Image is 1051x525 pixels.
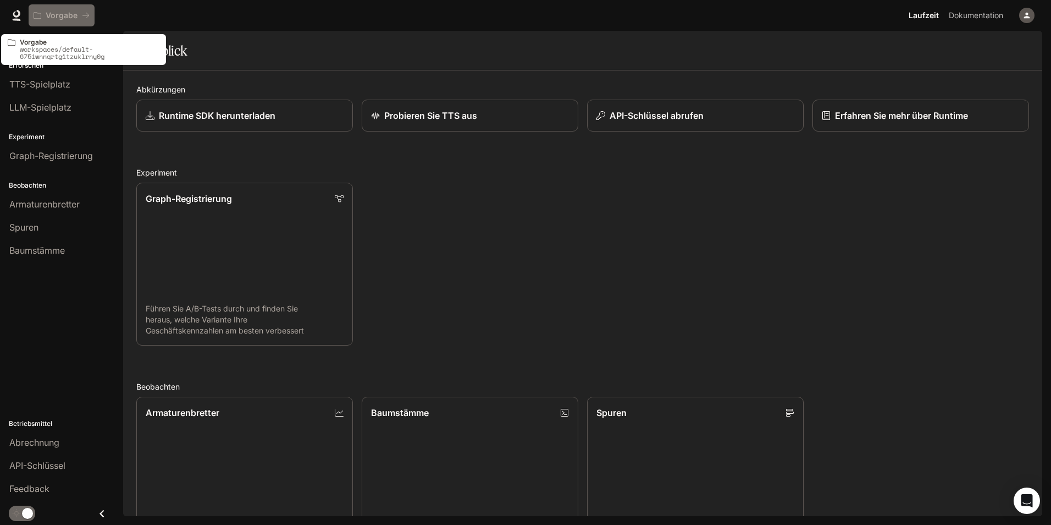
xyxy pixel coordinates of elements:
[136,100,353,132] a: Runtime SDK herunterladen
[29,4,95,26] button: Alle Arbeitsbereiche
[949,9,1003,23] span: Dokumentation
[146,192,232,205] p: Graph-Registrierung
[146,406,219,419] p: Armaturenbretter
[812,100,1029,132] a: Erfahren Sie mehr über Runtime
[20,39,159,46] p: Vorgabe
[909,9,939,23] span: Laufzeit
[596,406,627,419] p: Spuren
[20,46,159,60] p: workspaces/default-675iwnnqrtg1tzuklrny0g
[136,183,353,346] a: Graph-RegistrierungFühren Sie A/B-Tests durch und finden Sie heraus, welche Variante Ihre Geschäf...
[136,167,1029,178] h2: Experiment
[46,11,78,20] p: Vorgabe
[362,100,578,132] a: Probieren Sie TTS aus
[835,109,968,122] p: Erfahren Sie mehr über Runtime
[610,109,704,122] p: API-Schlüssel abrufen
[136,381,1029,392] h2: Beobachten
[159,109,275,122] p: Runtime SDK herunterladen
[587,100,804,132] button: API-Schlüssel abrufen
[146,303,344,336] p: Führen Sie A/B-Tests durch und finden Sie heraus, welche Variante Ihre Geschäftskennzahlen am bes...
[904,4,943,26] a: Laufzeit
[136,84,1029,95] h2: Abkürzungen
[371,406,429,419] p: Baumstämme
[944,4,1011,26] a: Dokumentation
[1014,488,1040,514] div: Öffnen Sie den Intercom Messenger
[384,109,477,122] p: Probieren Sie TTS aus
